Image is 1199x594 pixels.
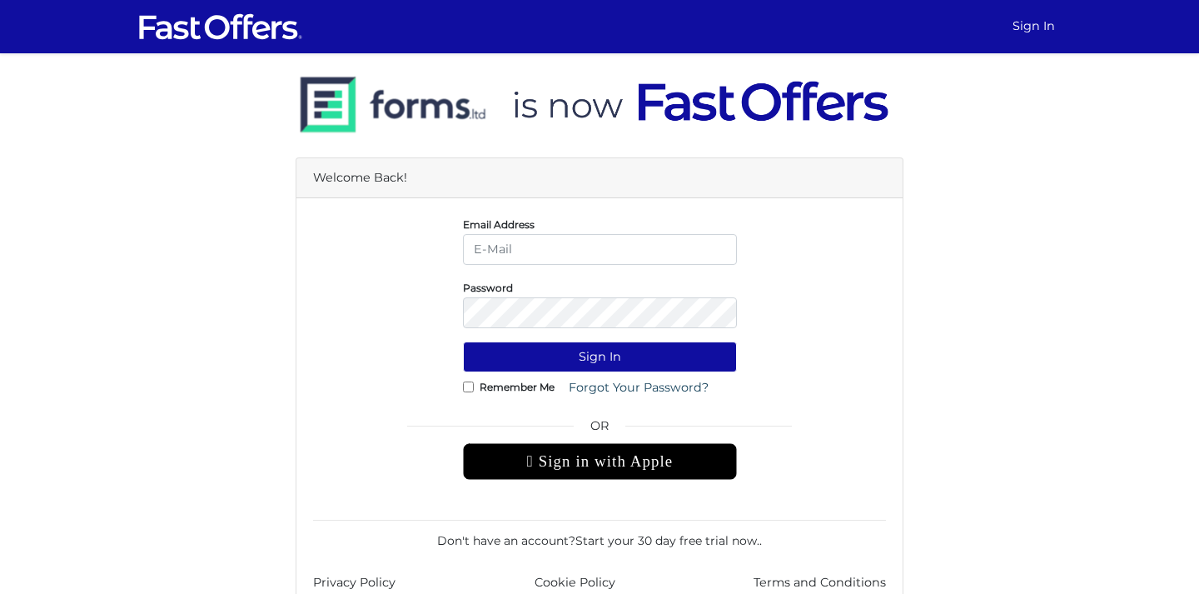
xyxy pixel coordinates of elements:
span: OR [463,417,737,443]
a: Start your 30 day free trial now. [575,533,759,548]
a: Cookie Policy [535,573,615,592]
a: Terms and Conditions [754,573,886,592]
label: Password [463,286,513,290]
a: Privacy Policy [313,573,396,592]
div: Sign in with Apple [463,443,737,480]
label: Remember Me [480,385,555,389]
div: Welcome Back! [296,158,903,198]
div: Don't have an account? . [313,520,886,550]
a: Forgot Your Password? [558,372,719,403]
label: Email Address [463,222,535,227]
button: Sign In [463,342,737,372]
input: E-Mail [463,234,737,265]
a: Sign In [1006,10,1062,42]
